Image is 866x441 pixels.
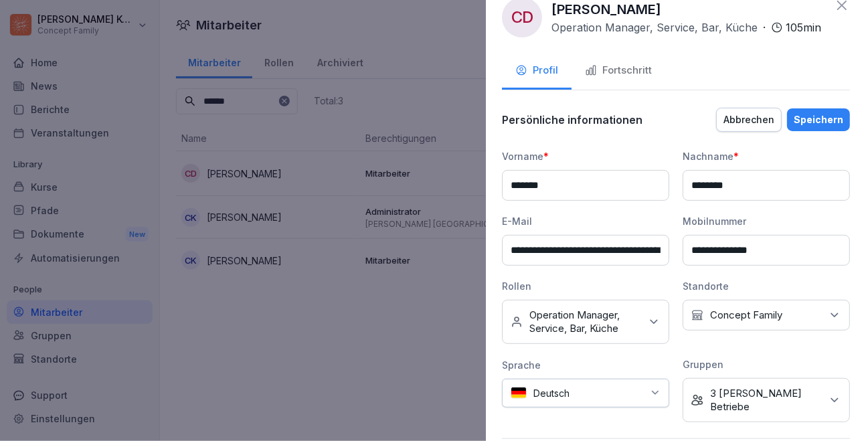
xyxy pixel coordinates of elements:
[515,63,558,78] div: Profil
[723,112,774,127] div: Abbrechen
[683,279,850,293] div: Standorte
[572,54,665,90] button: Fortschritt
[551,19,821,35] div: ·
[683,214,850,228] div: Mobilnummer
[585,63,652,78] div: Fortschritt
[786,19,821,35] p: 105 min
[502,54,572,90] button: Profil
[502,149,669,163] div: Vorname
[710,308,782,322] p: Concept Family
[683,357,850,371] div: Gruppen
[502,279,669,293] div: Rollen
[794,112,843,127] div: Speichern
[502,214,669,228] div: E-Mail
[716,108,782,132] button: Abbrechen
[511,387,527,400] img: de.svg
[683,149,850,163] div: Nachname
[502,358,669,372] div: Sprache
[502,113,642,126] p: Persönliche informationen
[529,308,640,335] p: Operation Manager, Service, Bar, Küche
[551,19,758,35] p: Operation Manager, Service, Bar, Küche
[710,387,821,414] p: 3 [PERSON_NAME] Betriebe
[502,379,669,408] div: Deutsch
[787,108,850,131] button: Speichern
